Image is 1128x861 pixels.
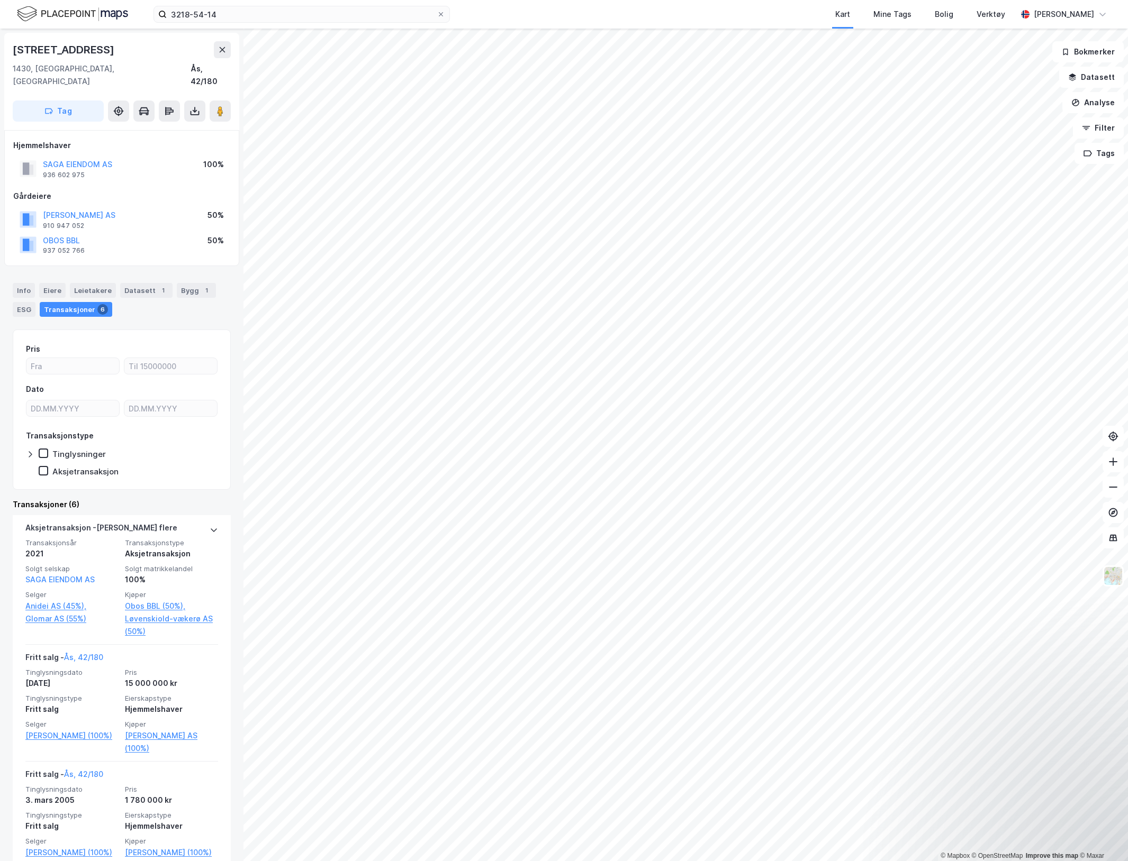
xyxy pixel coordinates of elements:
[25,820,119,832] div: Fritt salg
[125,677,218,690] div: 15 000 000 kr
[26,429,94,442] div: Transaksjonstype
[25,703,119,716] div: Fritt salg
[1103,566,1123,586] img: Z
[25,651,103,668] div: Fritt salg -
[972,852,1023,859] a: OpenStreetMap
[17,5,128,23] img: logo.f888ab2527a4732fd821a326f86c7f29.svg
[25,677,119,690] div: [DATE]
[25,547,119,560] div: 2021
[52,466,119,477] div: Aksjetransaksjon
[935,8,953,21] div: Bolig
[125,612,218,638] a: Løvenskiold-vækerø AS (50%)
[43,246,85,255] div: 937 052 766
[125,820,218,832] div: Hjemmelshaver
[26,383,44,396] div: Dato
[120,283,173,298] div: Datasett
[835,8,850,21] div: Kart
[25,521,177,538] div: Aksjetransaksjon - [PERSON_NAME] flere
[201,285,212,296] div: 1
[125,837,218,846] span: Kjøper
[25,794,119,807] div: 3. mars 2005
[13,302,35,317] div: ESG
[25,694,119,703] span: Tinglysningstype
[25,846,119,859] a: [PERSON_NAME] (100%)
[25,538,119,547] span: Transaksjonsår
[13,100,104,122] button: Tag
[64,770,103,778] a: Ås, 42/180
[1075,143,1124,164] button: Tags
[25,768,103,785] div: Fritt salg -
[43,222,84,230] div: 910 947 052
[125,811,218,820] span: Eierskapstype
[52,449,106,459] div: Tinglysninger
[125,703,218,716] div: Hjemmelshaver
[13,41,116,58] div: [STREET_ADDRESS]
[25,600,119,612] a: Anidei AS (45%),
[13,190,230,203] div: Gårdeiere
[25,811,119,820] span: Tinglysningstype
[125,668,218,677] span: Pris
[1052,41,1124,62] button: Bokmerker
[125,547,218,560] div: Aksjetransaksjon
[207,234,224,247] div: 50%
[25,729,119,742] a: [PERSON_NAME] (100%)
[64,653,103,662] a: Ås, 42/180
[97,304,108,315] div: 6
[13,139,230,152] div: Hjemmelshaver
[177,283,216,298] div: Bygg
[1034,8,1094,21] div: [PERSON_NAME]
[39,283,66,298] div: Eiere
[26,358,119,374] input: Fra
[203,158,224,171] div: 100%
[25,590,119,599] span: Selger
[25,564,119,573] span: Solgt selskap
[25,668,119,677] span: Tinglysningsdato
[167,6,437,22] input: Søk på adresse, matrikkel, gårdeiere, leietakere eller personer
[43,171,85,179] div: 936 602 975
[1026,852,1078,859] a: Improve this map
[873,8,912,21] div: Mine Tags
[26,343,40,355] div: Pris
[13,283,35,298] div: Info
[124,400,217,416] input: DD.MM.YYYY
[13,62,191,88] div: 1430, [GEOGRAPHIC_DATA], [GEOGRAPHIC_DATA]
[1073,117,1124,139] button: Filter
[158,285,168,296] div: 1
[125,846,218,859] a: [PERSON_NAME] (100%)
[1062,92,1124,113] button: Analyse
[25,720,119,729] span: Selger
[125,538,218,547] span: Transaksjonstype
[70,283,116,298] div: Leietakere
[207,209,224,222] div: 50%
[40,302,112,317] div: Transaksjoner
[941,852,970,859] a: Mapbox
[25,837,119,846] span: Selger
[125,590,218,599] span: Kjøper
[125,785,218,794] span: Pris
[124,358,217,374] input: Til 15000000
[25,785,119,794] span: Tinglysningsdato
[25,612,119,625] a: Glomar AS (55%)
[125,729,218,755] a: [PERSON_NAME] AS (100%)
[191,62,231,88] div: Ås, 42/180
[125,564,218,573] span: Solgt matrikkelandel
[1059,67,1124,88] button: Datasett
[25,575,95,584] a: SAGA EIENDOM AS
[125,694,218,703] span: Eierskapstype
[125,794,218,807] div: 1 780 000 kr
[26,400,119,416] input: DD.MM.YYYY
[977,8,1005,21] div: Verktøy
[13,498,231,511] div: Transaksjoner (6)
[125,600,218,612] a: Obos BBL (50%),
[125,573,218,586] div: 100%
[125,720,218,729] span: Kjøper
